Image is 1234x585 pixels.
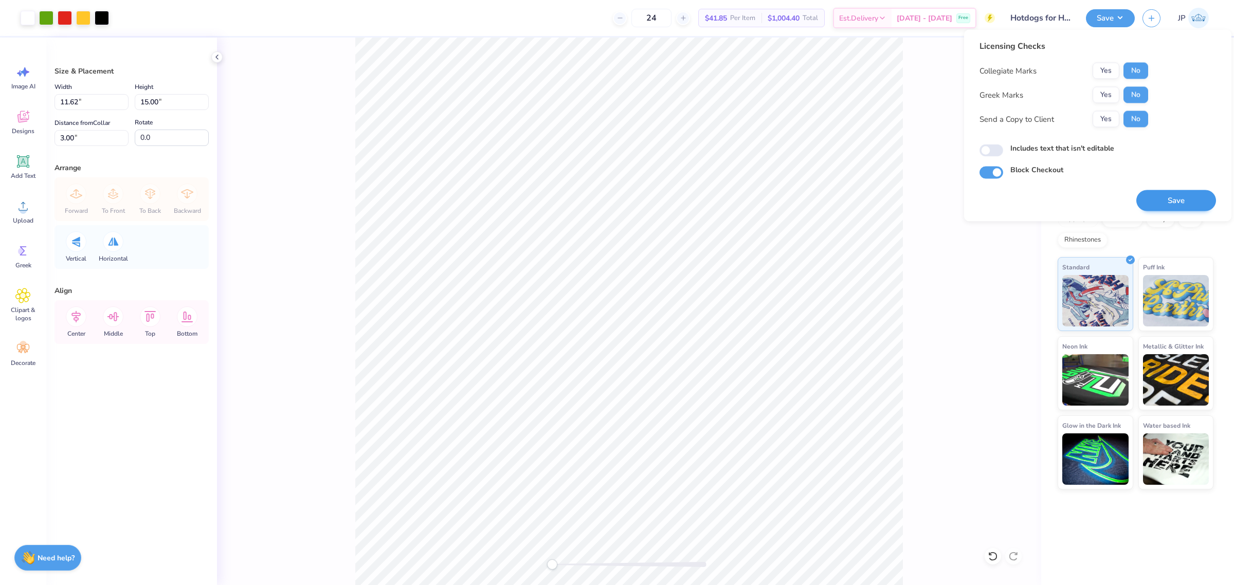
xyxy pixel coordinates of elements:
button: Yes [1093,87,1119,103]
button: No [1123,87,1148,103]
span: [DATE] - [DATE] [897,13,952,24]
span: Decorate [11,359,35,367]
span: Clipart & logos [6,306,40,322]
label: Rotate [135,116,153,129]
div: Accessibility label [547,559,557,570]
input: – – [631,9,672,27]
div: Size & Placement [55,66,209,77]
button: Yes [1093,63,1119,79]
span: Neon Ink [1062,341,1087,352]
div: Align [55,285,209,296]
span: $41.85 [705,13,727,24]
span: Standard [1062,262,1090,272]
img: Glow in the Dark Ink [1062,433,1129,485]
span: Greek [15,261,31,269]
span: Bottom [177,330,197,338]
span: Est. Delivery [839,13,878,24]
div: Greek Marks [979,89,1023,101]
img: Standard [1062,275,1129,326]
strong: Need help? [38,553,75,563]
span: Glow in the Dark Ink [1062,420,1121,431]
div: Licensing Checks [979,40,1148,52]
div: Arrange [55,162,209,173]
button: No [1123,63,1148,79]
img: Neon Ink [1062,354,1129,406]
label: Distance from Collar [55,117,110,129]
span: Vertical [66,254,86,263]
span: Water based Ink [1143,420,1190,431]
button: Yes [1093,111,1119,127]
span: JP [1178,12,1186,24]
img: Puff Ink [1143,275,1209,326]
label: Block Checkout [1010,164,1063,175]
input: Untitled Design [1003,8,1078,28]
span: Add Text [11,172,35,180]
img: John Paul Torres [1188,8,1209,28]
span: Total [803,13,818,24]
div: Send a Copy to Client [979,113,1054,125]
span: Designs [12,127,34,135]
img: Metallic & Glitter Ink [1143,354,1209,406]
div: Rhinestones [1058,232,1108,248]
button: Save [1136,190,1216,211]
span: Upload [13,216,33,225]
label: Includes text that isn't editable [1010,143,1114,154]
button: No [1123,111,1148,127]
div: Collegiate Marks [979,65,1037,77]
button: Save [1086,9,1135,27]
span: Free [958,14,968,22]
span: Image AI [11,82,35,90]
label: Height [135,81,153,93]
span: $1,004.40 [768,13,800,24]
span: Puff Ink [1143,262,1165,272]
span: Middle [104,330,123,338]
span: Center [67,330,85,338]
label: Width [55,81,72,93]
span: Horizontal [99,254,128,263]
a: JP [1173,8,1213,28]
span: Top [145,330,155,338]
img: Water based Ink [1143,433,1209,485]
span: Metallic & Glitter Ink [1143,341,1204,352]
span: Per Item [730,13,755,24]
